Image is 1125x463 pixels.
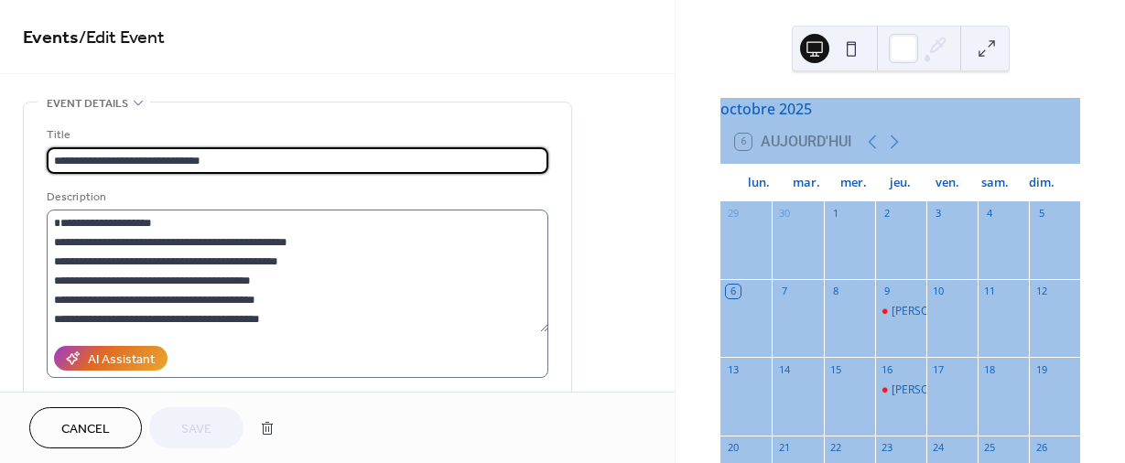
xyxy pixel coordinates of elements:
div: 14 [777,362,791,376]
div: 17 [932,362,946,376]
div: 6 [726,285,740,298]
div: 29 [726,207,740,221]
div: 8 [829,285,843,298]
div: ven. [924,165,971,201]
div: 21 [777,441,791,455]
div: Rando du Jeudi 09 oct à Chuelles [875,304,926,319]
div: 26 [1034,441,1048,455]
div: 10 [932,285,946,298]
div: mer. [829,165,877,201]
span: Cancel [61,420,110,439]
div: 24 [932,441,946,455]
div: AI Assistant [88,350,155,370]
div: dim. [1018,165,1066,201]
div: 1 [829,207,843,221]
div: 5 [1034,207,1048,221]
div: lun. [735,165,783,201]
div: jeu. [877,165,925,201]
div: 4 [983,207,997,221]
div: 25 [983,441,997,455]
div: 7 [777,285,791,298]
div: 9 [881,285,894,298]
button: AI Assistant [54,346,168,371]
div: 18 [983,362,997,376]
div: 2 [881,207,894,221]
div: 20 [726,441,740,455]
div: 13 [726,362,740,376]
div: 3 [932,207,946,221]
span: / Edit Event [79,20,165,56]
div: Title [47,125,545,145]
div: sam. [971,165,1019,201]
span: Event details [47,94,128,113]
div: 12 [1034,285,1048,298]
button: Cancel [29,407,142,448]
div: 23 [881,441,894,455]
div: Rando du 16 oct à Les Ormes 89 [875,382,926,398]
div: octobre 2025 [720,98,1080,120]
div: 22 [829,441,843,455]
div: 11 [983,285,997,298]
a: Events [23,20,79,56]
div: Description [47,188,545,207]
div: mar. [783,165,830,201]
div: 19 [1034,362,1048,376]
div: 30 [777,207,791,221]
div: 16 [881,362,894,376]
div: 15 [829,362,843,376]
